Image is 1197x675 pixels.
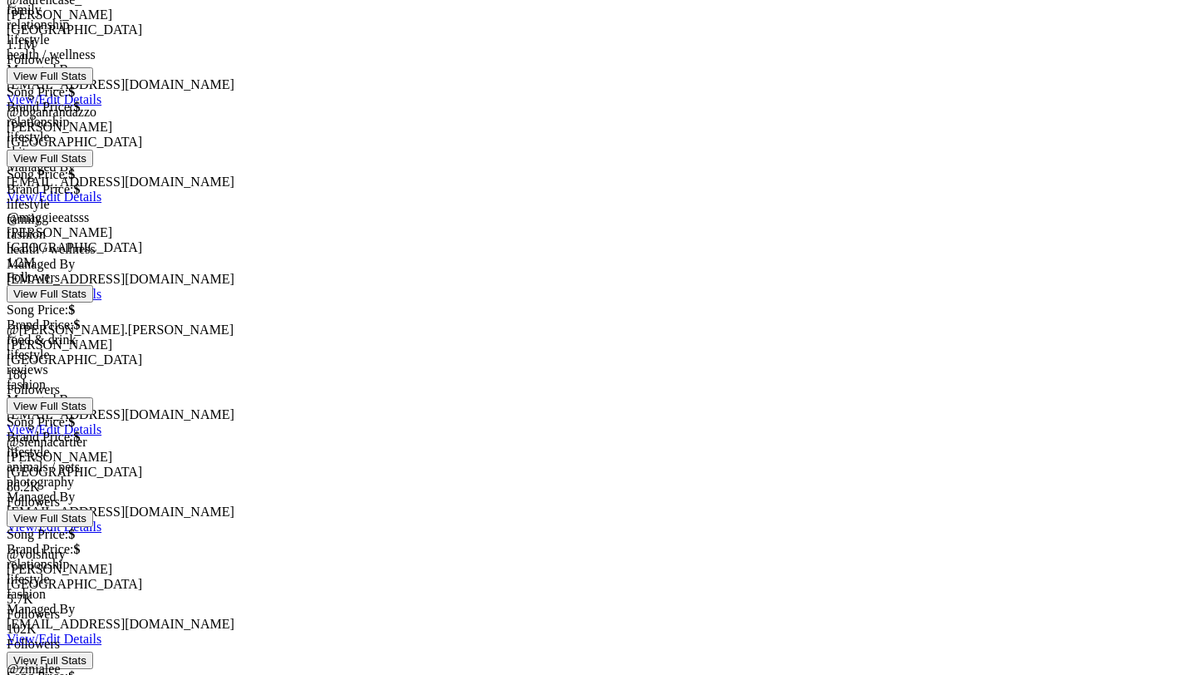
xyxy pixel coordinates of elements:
[7,37,1190,52] div: 1.1M
[7,323,1190,337] div: @ [PERSON_NAME].[PERSON_NAME]
[7,225,1190,240] div: [PERSON_NAME]
[7,197,1190,212] div: lifestyle
[73,100,80,114] strong: $
[7,120,1190,135] div: [PERSON_NAME]
[7,450,1190,465] div: [PERSON_NAME]
[7,337,1190,352] div: [PERSON_NAME]
[7,167,68,181] span: Song Price:
[7,100,73,114] span: Brand Price:
[7,85,68,99] span: Song Price:
[7,652,93,669] button: View Full Stats
[7,105,1190,120] div: @ loganrandazzo
[7,527,68,541] span: Song Price:
[68,527,75,541] strong: $
[7,135,1190,150] div: [GEOGRAPHIC_DATA]
[7,285,93,303] button: View Full Stats
[7,622,1190,637] div: 102K
[7,22,1190,37] div: [GEOGRAPHIC_DATA]
[7,240,1190,255] div: [GEOGRAPHIC_DATA]
[7,150,93,167] button: View Full Stats
[7,577,1190,592] div: [GEOGRAPHIC_DATA]
[7,52,1190,67] div: Followers
[7,367,1190,382] div: 188
[7,318,73,332] span: Brand Price:
[73,542,80,556] strong: $
[7,562,1190,577] div: [PERSON_NAME]
[7,182,73,196] span: Brand Price:
[73,182,80,196] strong: $
[68,85,75,99] strong: $
[7,637,1190,652] div: Followers
[68,303,75,317] strong: $
[7,435,1190,450] div: @ siennacartier
[7,7,1190,22] div: [PERSON_NAME]
[7,255,1190,270] div: 1.2M
[7,210,1190,225] div: @ maggieeatsss
[7,480,1190,495] div: 86.2K
[7,303,68,317] span: Song Price:
[73,430,80,444] strong: $
[68,415,75,429] strong: $
[7,547,1190,562] div: @ volshury
[7,495,1190,510] div: Followers
[7,415,68,429] span: Song Price:
[7,592,1190,607] div: 5.7K
[73,318,80,332] strong: $
[7,397,93,415] button: View Full Stats
[7,352,1190,367] div: [GEOGRAPHIC_DATA]
[7,542,73,556] span: Brand Price:
[7,67,93,85] button: View Full Stats
[7,270,1190,285] div: Followers
[7,510,93,527] button: View Full Stats
[68,167,75,181] strong: $
[7,382,1190,397] div: Followers
[7,430,73,444] span: Brand Price:
[7,607,1190,622] div: Followers
[7,465,1190,480] div: [GEOGRAPHIC_DATA]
